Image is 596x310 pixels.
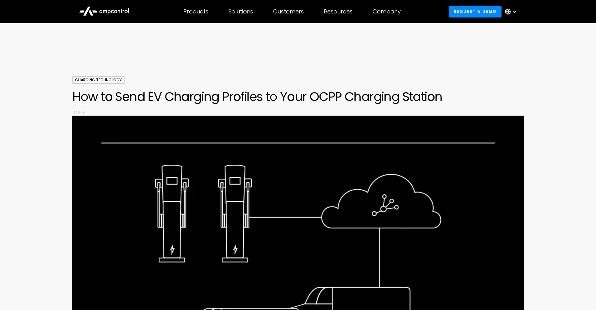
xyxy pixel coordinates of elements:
[273,8,304,15] div: Customers
[373,8,401,15] div: Company
[72,89,524,104] h1: How to Send EV Charging Profiles to Your OCPP Charging Station
[183,8,208,15] div: Products
[72,109,524,116] p: [DATE]
[72,76,125,84] div: Charging Technology
[449,6,502,17] a: Request a demo
[228,8,253,15] div: Solutions
[324,8,353,15] div: Resources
